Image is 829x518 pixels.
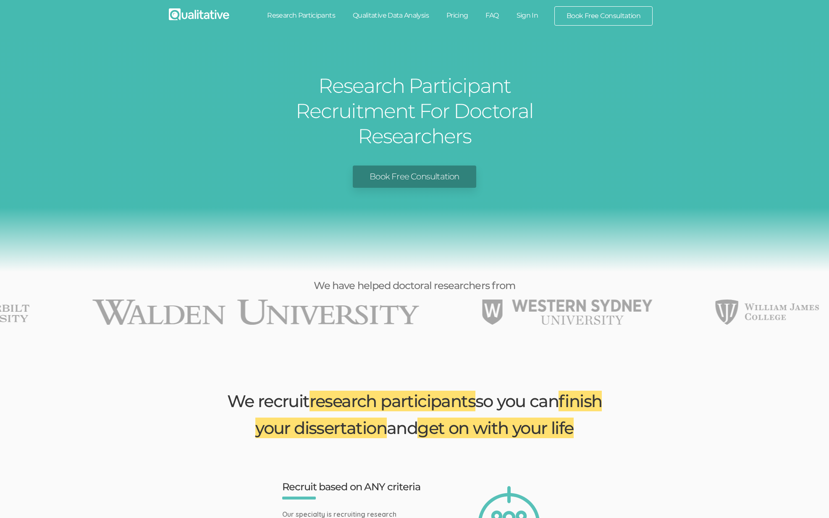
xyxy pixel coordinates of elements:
[93,300,420,325] img: Walden University
[716,300,819,325] img: William James College
[257,73,572,149] h1: Research Participant Recruitment For Doctoral Researchers
[344,6,438,25] a: Qualitative Data Analysis
[477,6,507,25] a: FAQ
[310,391,475,411] span: research participants
[483,300,653,325] img: Western Sydney University
[508,6,547,25] a: Sign In
[169,8,229,20] img: Qualitative
[438,6,477,25] a: Pricing
[282,481,429,492] h3: Recruit based on ANY criteria
[417,418,573,438] span: get on with your life
[716,300,819,325] li: 49 of 49
[219,388,610,442] h2: We recruit so you can and
[255,391,602,438] span: finish your dissertation
[353,166,476,188] a: Book Free Consultation
[483,300,653,325] li: 48 of 49
[213,280,616,291] h3: We have helped doctoral researchers from
[555,7,652,25] a: Book Free Consultation
[93,300,420,325] li: 47 of 49
[258,6,344,25] a: Research Participants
